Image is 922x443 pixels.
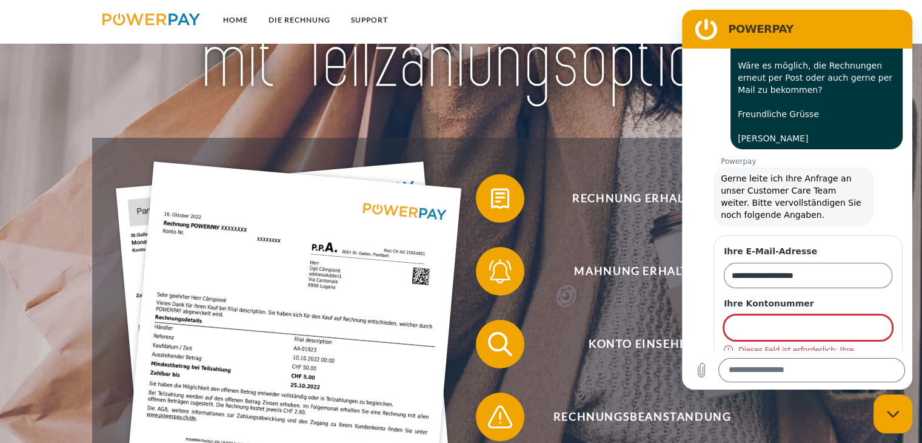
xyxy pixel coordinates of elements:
button: Konto einsehen [476,320,791,368]
span: Rechnung erhalten? [493,174,790,223]
img: qb_bell.svg [485,256,515,286]
a: SUPPORT [341,9,398,31]
a: Home [213,9,258,31]
img: qb_bill.svg [485,183,515,214]
button: Rechnungsbeanstandung [476,393,791,441]
button: Mahnung erhalten? [476,247,791,296]
a: DIE RECHNUNG [258,9,341,31]
a: agb [757,9,795,31]
img: logo-powerpay.svg [102,13,200,25]
button: Rechnung erhalten? [476,174,791,223]
img: qb_warning.svg [485,402,515,432]
iframe: Schaltfläche zum Öffnen des Messaging-Fensters; Konversation läuft [874,394,912,433]
span: Mahnung erhalten? [493,247,790,296]
span: Konto einsehen [493,320,790,368]
span: Rechnungsbeanstandung [493,393,790,441]
img: qb_search.svg [485,329,515,359]
iframe: Messaging-Fenster [682,10,912,390]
